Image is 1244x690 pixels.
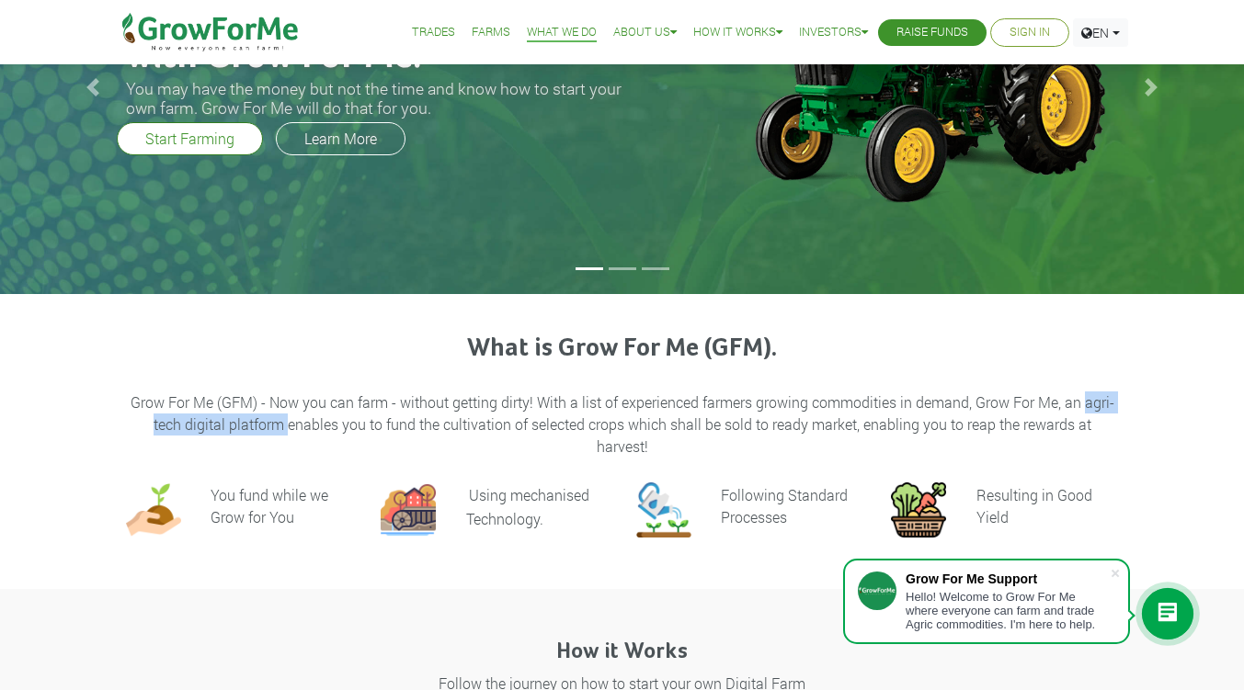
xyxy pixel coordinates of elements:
[412,23,455,42] a: Trades
[472,23,510,42] a: Farms
[891,482,946,537] img: growforme image
[906,571,1110,586] div: Grow For Me Support
[129,334,1116,365] h3: What is Grow For Me (GFM).
[276,122,405,155] a: Learn More
[112,639,1133,665] h4: How it Works
[117,122,263,155] a: Start Farming
[126,482,181,537] img: growforme image
[693,23,782,42] a: How it Works
[799,23,868,42] a: Investors
[636,482,691,537] img: growforme image
[129,391,1116,458] p: Grow For Me (GFM) - Now you can farm - without getting dirty! With a list of experienced farmers ...
[721,485,848,526] h6: Following Standard Processes
[1073,18,1128,47] a: EN
[527,23,597,42] a: What We Do
[466,485,589,528] p: Using mechanised Technology.
[896,23,968,42] a: Raise Funds
[1010,23,1050,42] a: Sign In
[381,482,436,537] img: growforme image
[211,485,328,526] h6: You fund while we Grow for You
[906,590,1110,631] div: Hello! Welcome to Grow For Me where everyone can farm and trade Agric commodities. I'm here to help.
[126,79,650,118] h3: You may have the money but not the time and know how to start your own farm. Grow For Me will do ...
[976,485,1092,526] h6: Resulting in Good Yield
[613,23,677,42] a: About Us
